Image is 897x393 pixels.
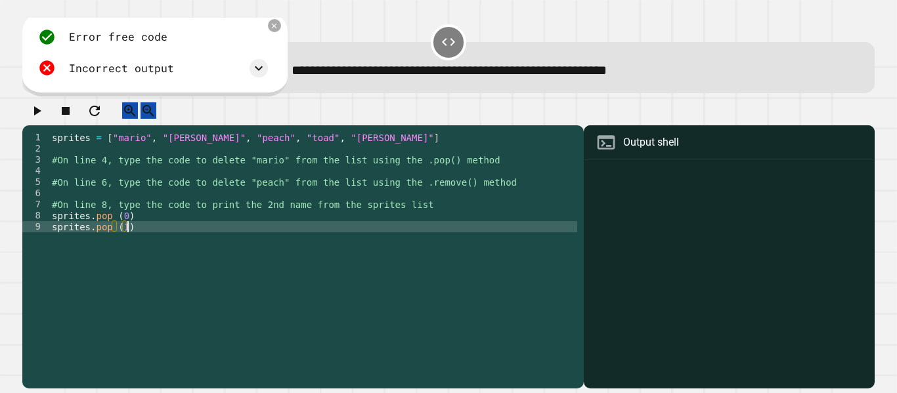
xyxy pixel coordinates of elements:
div: 1 [22,132,49,143]
div: Output shell [623,134,679,150]
div: 3 [22,154,49,165]
div: Incorrect output [69,60,174,77]
div: 4 [22,165,49,176]
div: 7 [22,199,49,210]
div: 9 [22,221,49,232]
div: 6 [22,188,49,199]
div: 5 [22,176,49,188]
div: 2 [22,143,49,154]
div: Error free code [69,29,167,45]
div: 8 [22,210,49,221]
